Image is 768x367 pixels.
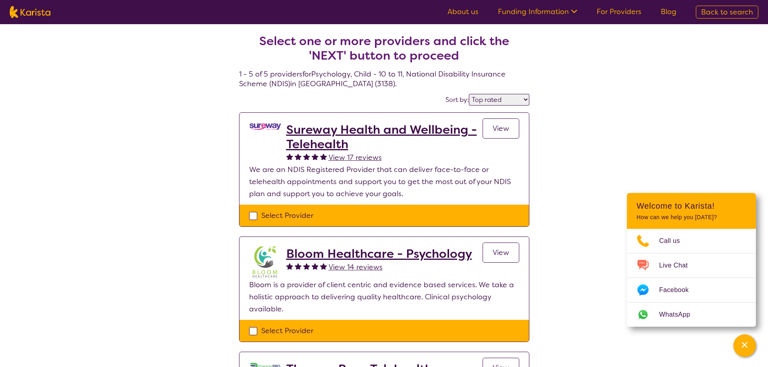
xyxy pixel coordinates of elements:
p: We are an NDIS Registered Provider that can deliver face-to-face or telehealth appointments and s... [249,164,519,200]
a: View [483,243,519,263]
img: fullstar [312,263,318,270]
a: Web link opens in a new tab. [627,303,756,327]
span: View 14 reviews [329,262,383,272]
img: fullstar [295,263,302,270]
a: Bloom Healthcare - Psychology [286,247,472,261]
a: Blog [661,7,676,17]
a: View 17 reviews [329,151,382,164]
span: Live Chat [659,259,697,272]
span: View [493,248,509,257]
img: fullstar [286,153,293,160]
img: fullstar [286,263,293,270]
img: fullstar [320,153,327,160]
a: Sureway Health and Wellbeing - Telehealth [286,122,483,151]
h2: Welcome to Karista! [637,201,746,211]
a: Funding Information [498,7,577,17]
img: fullstar [320,263,327,270]
span: WhatsApp [659,309,700,321]
img: Karista logo [10,6,50,18]
h4: 1 - 5 of 5 providers for Psychology , Child - 10 to 11 , National Disability Insurance Scheme (ND... [239,15,529,89]
span: Call us [659,235,690,247]
span: Back to search [701,7,753,17]
ul: Choose channel [627,229,756,327]
button: Channel Menu [733,334,756,357]
label: Sort by: [445,95,469,104]
img: fullstar [295,153,302,160]
img: fullstar [303,153,310,160]
p: Bloom is a provider of client centric and evidence based services. We take a holistic approach to... [249,279,519,315]
img: klsknef2cimwwz0wtkey.jpg [249,247,281,279]
span: View [493,124,509,133]
span: View 17 reviews [329,153,382,162]
a: View [483,118,519,139]
img: fullstar [312,153,318,160]
span: Facebook [659,284,698,296]
img: vgwqq8bzw4bddvbx0uac.png [249,122,281,131]
img: fullstar [303,263,310,270]
div: Channel Menu [627,193,756,327]
a: View 14 reviews [329,261,383,273]
a: Back to search [696,6,758,19]
h2: Select one or more providers and click the 'NEXT' button to proceed [249,34,520,63]
p: How can we help you [DATE]? [637,214,746,221]
a: About us [447,7,479,17]
a: For Providers [597,7,641,17]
